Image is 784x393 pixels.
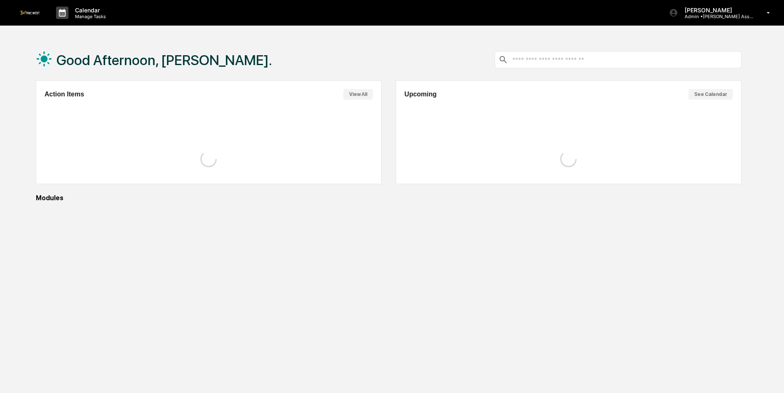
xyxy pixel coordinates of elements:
h1: Good Afternoon, [PERSON_NAME]. [56,52,272,68]
p: Admin • [PERSON_NAME] Asset Management [678,14,755,19]
p: Manage Tasks [68,14,110,19]
div: Modules [36,194,742,202]
img: logo [20,11,40,14]
p: Calendar [68,7,110,14]
h2: Action Items [45,91,84,98]
h2: Upcoming [404,91,437,98]
p: [PERSON_NAME] [678,7,755,14]
button: See Calendar [688,89,733,100]
button: View All [343,89,373,100]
